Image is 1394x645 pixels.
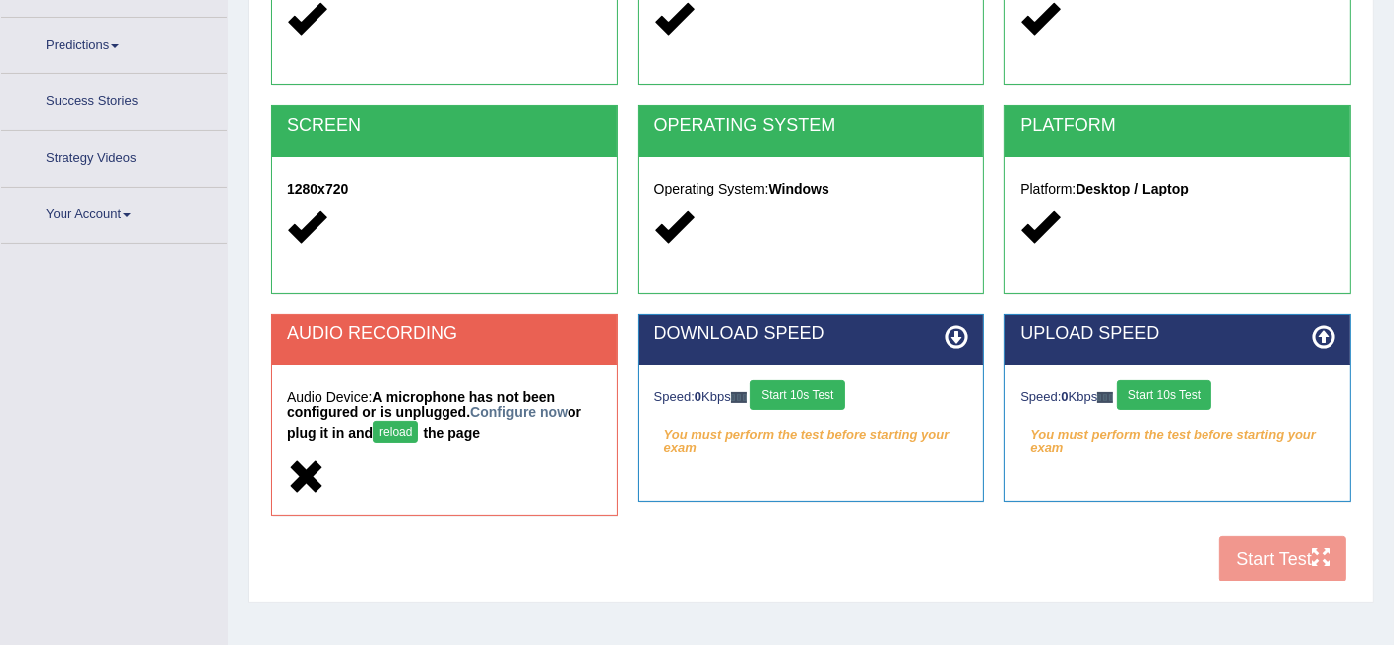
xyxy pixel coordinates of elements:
h5: Audio Device: [287,390,602,448]
a: Configure now [470,404,568,420]
button: Start 10s Test [1117,380,1211,410]
h2: UPLOAD SPEED [1020,324,1335,344]
button: Start 10s Test [750,380,844,410]
strong: 0 [695,389,701,404]
strong: 1280x720 [287,181,348,196]
a: Strategy Videos [1,131,227,181]
img: ajax-loader-fb-connection.gif [731,392,747,403]
img: ajax-loader-fb-connection.gif [1097,392,1113,403]
a: Predictions [1,18,227,67]
em: You must perform the test before starting your exam [654,420,969,450]
h5: Platform: [1020,182,1335,196]
h2: PLATFORM [1020,116,1335,136]
strong: Windows [769,181,829,196]
div: Speed: Kbps [654,380,969,415]
h2: DOWNLOAD SPEED [654,324,969,344]
a: Success Stories [1,74,227,124]
h2: OPERATING SYSTEM [654,116,969,136]
strong: Desktop / Laptop [1076,181,1189,196]
h2: AUDIO RECORDING [287,324,602,344]
button: reload [373,421,418,443]
a: Your Account [1,188,227,237]
h2: SCREEN [287,116,602,136]
strong: A microphone has not been configured or is unplugged. or plug it in and the page [287,389,581,441]
div: Speed: Kbps [1020,380,1335,415]
h5: Operating System: [654,182,969,196]
em: You must perform the test before starting your exam [1020,420,1335,450]
strong: 0 [1062,389,1069,404]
